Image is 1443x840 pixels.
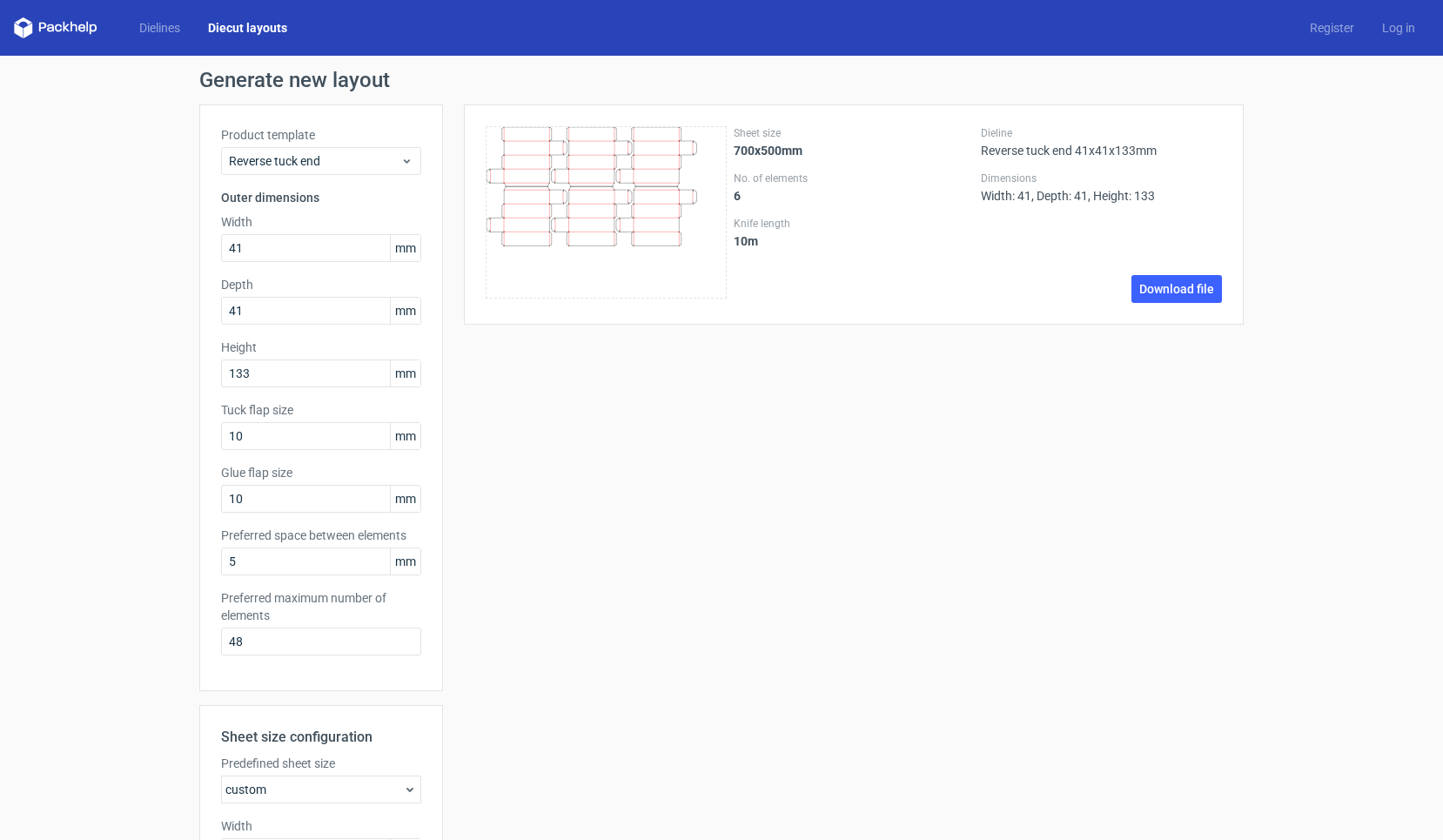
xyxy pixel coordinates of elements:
h2: Sheet size configuration [221,727,421,748]
span: mm [390,548,420,575]
div: custom [221,776,421,803]
label: Preferred maximum number of elements [221,589,421,624]
span: mm [390,298,420,324]
h1: Generate new layout [199,70,1244,91]
label: Width [221,817,421,835]
label: Sheet size [734,126,975,140]
label: Tuck flap size [221,401,421,419]
a: Download file [1131,275,1222,303]
span: mm [390,486,420,512]
label: Glue flap size [221,464,421,481]
label: Width [221,213,421,231]
a: Dielines [125,19,194,37]
strong: 10 m [734,234,758,248]
a: Register [1296,19,1368,37]
span: mm [390,423,420,449]
label: Product template [221,126,421,144]
strong: 700x500mm [734,144,802,158]
span: Reverse tuck end [229,152,400,170]
label: Dieline [981,126,1222,140]
label: Height [221,339,421,356]
label: Predefined sheet size [221,755,421,772]
label: Knife length [734,217,975,231]
div: Width: 41, Depth: 41, Height: 133 [981,171,1222,203]
span: mm [390,235,420,261]
h3: Outer dimensions [221,189,421,206]
a: Diecut layouts [194,19,301,37]
div: Reverse tuck end 41x41x133mm [981,126,1222,158]
label: Depth [221,276,421,293]
label: Preferred space between elements [221,527,421,544]
a: Log in [1368,19,1429,37]
label: No. of elements [734,171,975,185]
strong: 6 [734,189,741,203]
label: Dimensions [981,171,1222,185]
span: mm [390,360,420,386]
